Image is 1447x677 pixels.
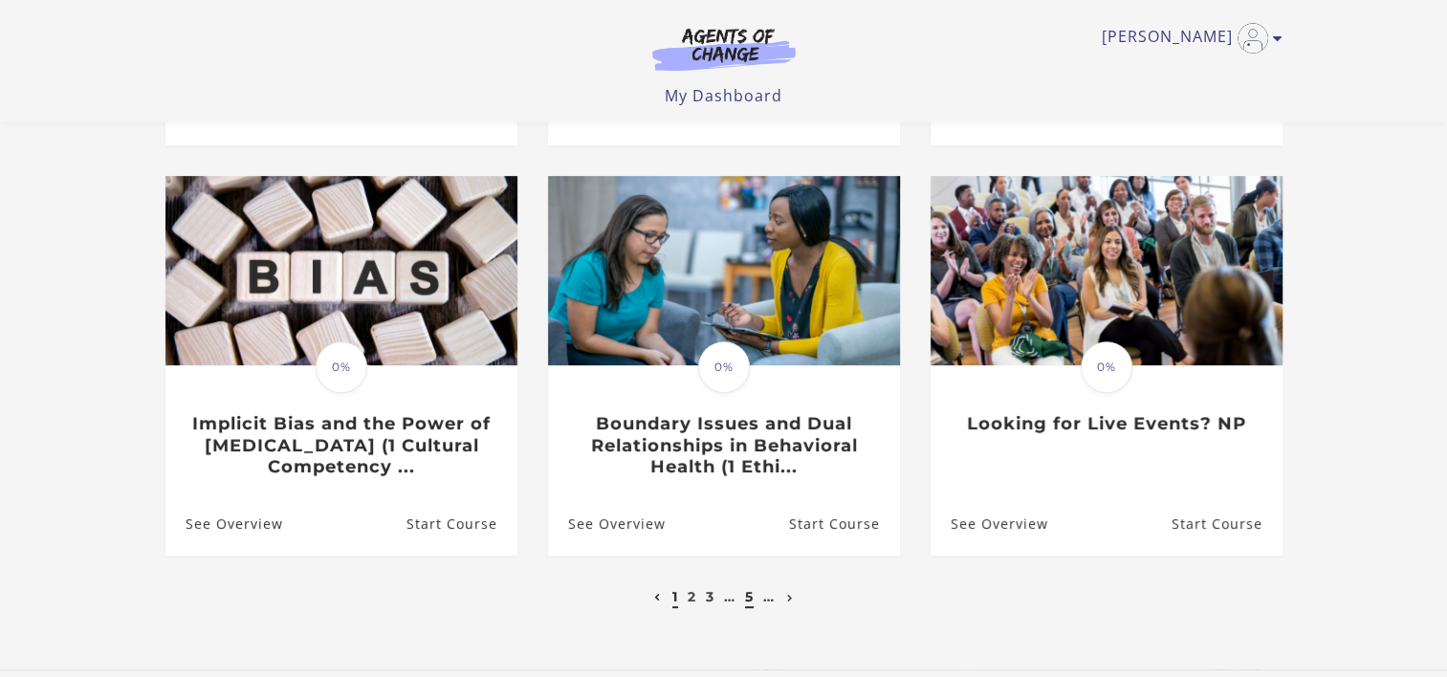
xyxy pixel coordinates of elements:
[1171,492,1282,555] a: Looking for Live Events? NP: Resume Course
[165,492,283,555] a: Implicit Bias and the Power of Peer Support (1 Cultural Competency ...: See Overview
[724,588,735,605] a: …
[548,492,666,555] a: Boundary Issues and Dual Relationships in Behavioral Health (1 Ethi...: See Overview
[672,588,678,605] a: 1
[186,413,496,478] h3: Implicit Bias and the Power of [MEDICAL_DATA] (1 Cultural Competency ...
[745,588,754,605] a: 5
[568,413,879,478] h3: Boundary Issues and Dual Relationships in Behavioral Health (1 Ethi...
[665,85,782,106] a: My Dashboard
[698,341,750,393] span: 0%
[688,588,696,605] a: 2
[931,492,1048,555] a: Looking for Live Events? NP: See Overview
[763,588,775,605] a: …
[951,413,1261,435] h3: Looking for Live Events? NP
[632,27,816,71] img: Agents of Change Logo
[706,588,714,605] a: 3
[788,492,899,555] a: Boundary Issues and Dual Relationships in Behavioral Health (1 Ethi...: Resume Course
[1102,23,1273,54] a: Toggle menu
[406,492,516,555] a: Implicit Bias and the Power of Peer Support (1 Cultural Competency ...: Resume Course
[782,588,799,605] a: Next page
[1081,341,1132,393] span: 0%
[316,341,367,393] span: 0%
